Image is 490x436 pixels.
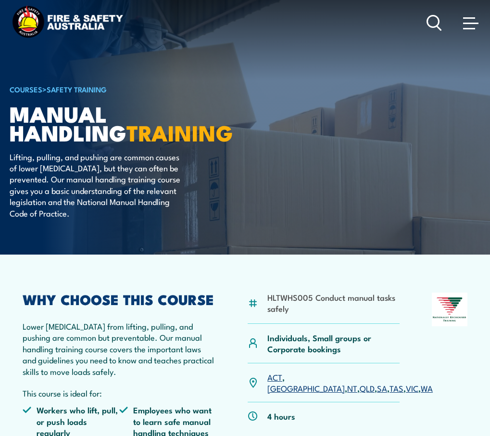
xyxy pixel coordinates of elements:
a: WA [421,382,433,394]
li: HLTWHS005 Conduct manual tasks safely [267,292,400,314]
p: This course is ideal for: [23,387,215,398]
a: TAS [389,382,403,394]
h1: Manual Handling [10,104,247,141]
a: QLD [360,382,375,394]
a: COURSES [10,84,42,94]
a: VIC [406,382,418,394]
p: 4 hours [267,410,295,422]
p: Lifting, pulling, and pushing are common causes of lower [MEDICAL_DATA], but they can often be pr... [10,151,185,218]
h2: WHY CHOOSE THIS COURSE [23,293,215,305]
a: NT [347,382,357,394]
img: Nationally Recognised Training logo. [432,293,467,326]
p: Individuals, Small groups or Corporate bookings [267,332,400,355]
h6: > [10,83,247,95]
a: ACT [267,371,282,383]
p: Lower [MEDICAL_DATA] from lifting, pulling, and pushing are common but preventable. Our manual ha... [23,321,215,377]
a: [GEOGRAPHIC_DATA] [267,382,345,394]
p: , , , , , , , [267,372,433,394]
a: SA [377,382,387,394]
a: Safety Training [47,84,107,94]
strong: TRAINING [126,115,233,149]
